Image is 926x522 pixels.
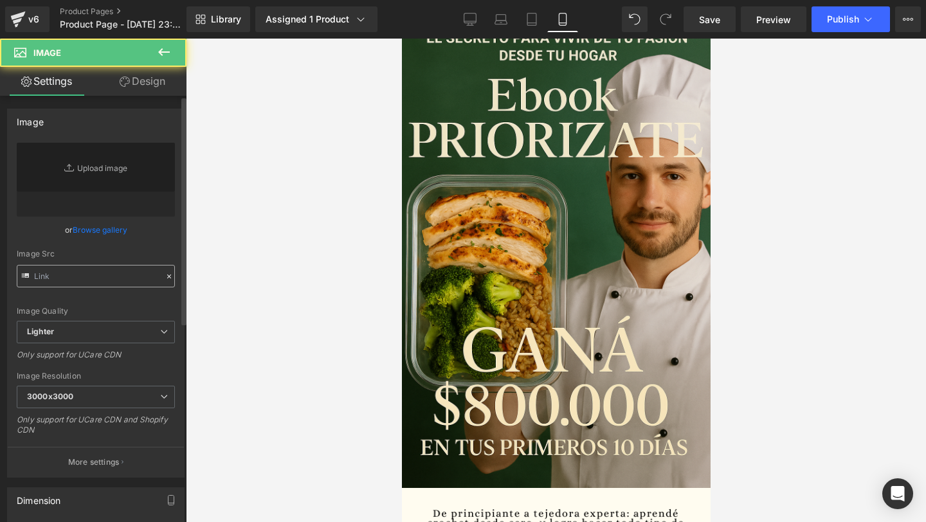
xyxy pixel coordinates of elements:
a: Browse gallery [73,219,127,241]
span: Preview [756,13,791,26]
span: Product Page - [DATE] 23:55:21 [60,19,183,30]
a: Design [96,67,189,96]
span: Publish [827,14,859,24]
div: Image Src [17,249,175,258]
div: v6 [26,11,42,28]
div: Open Intercom Messenger [882,478,913,509]
a: Mobile [547,6,578,32]
b: Lighter [27,327,54,336]
div: Dimension [17,488,61,506]
button: Undo [622,6,648,32]
a: New Library [186,6,250,32]
b: 3000x3000 [27,392,73,401]
a: Tablet [516,6,547,32]
div: Only support for UCare CDN and Shopify CDN [17,415,175,444]
p: More settings [68,456,120,468]
a: v6 [5,6,50,32]
div: Assigned 1 Product [266,13,367,26]
a: Preview [741,6,806,32]
input: Link [17,265,175,287]
a: Desktop [455,6,486,32]
button: More settings [8,447,184,477]
div: Image Quality [17,307,175,316]
div: Only support for UCare CDN [17,350,175,368]
div: Image Resolution [17,372,175,381]
span: Save [699,13,720,26]
span: Library [211,14,241,25]
button: More [895,6,921,32]
div: Image [17,109,44,127]
button: Redo [653,6,678,32]
a: Product Pages [60,6,208,17]
div: or [17,223,175,237]
a: Laptop [486,6,516,32]
button: Publish [812,6,890,32]
span: Image [33,48,61,58]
